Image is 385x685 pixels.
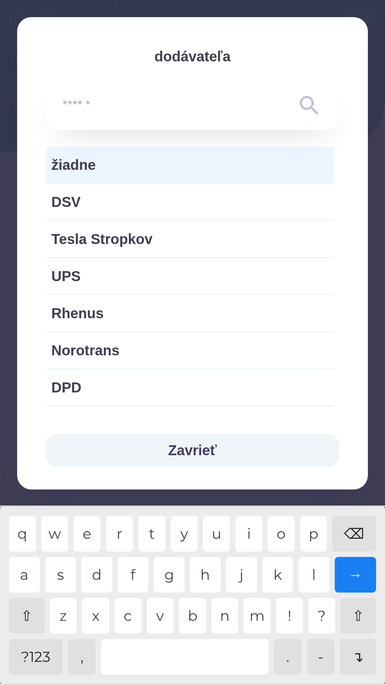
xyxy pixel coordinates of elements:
[51,191,328,213] span: DSV
[51,154,328,176] span: žiadne
[46,258,334,294] div: UPS
[51,303,328,324] span: Rhenus
[46,147,334,183] div: žiadne
[46,333,334,368] div: Norotrans
[46,184,334,220] div: DSV
[51,377,328,398] span: DPD
[46,407,334,442] div: Intime Express
[51,340,328,361] span: Norotrans
[51,228,328,250] span: Tesla Stropkov
[46,370,334,405] div: DPD
[46,221,334,257] div: Tesla Stropkov
[51,265,328,287] span: UPS
[46,46,339,67] p: dodávateľa
[46,295,334,331] div: Rhenus
[46,434,339,467] button: Zavrieť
